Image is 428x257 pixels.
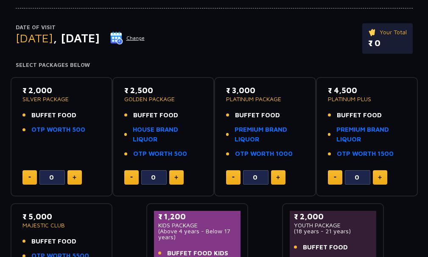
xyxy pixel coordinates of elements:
p: ₹ 0 [368,37,407,50]
span: , [DATE] [53,31,100,45]
img: minus [28,177,31,178]
img: ticket [368,28,377,37]
button: Change [110,31,145,45]
p: YOUTH PACKAGE [294,222,372,228]
p: Date of Visit [16,23,145,32]
p: PLATINUM PLUS [328,96,406,102]
img: minus [130,177,133,178]
p: SILVER PACKAGE [22,96,101,102]
p: PLATINUM PACKAGE [226,96,304,102]
a: PREMIUM BRAND LIQUOR [235,125,304,144]
p: KIDS PACKAGE [158,222,236,228]
p: GOLDEN PACKAGE [124,96,202,102]
p: ₹ 2,500 [124,85,202,96]
p: ₹ 1,200 [158,211,236,222]
a: PREMIUM BRAND LIQUOR [336,125,406,144]
img: plus [378,175,382,180]
p: MAJESTIC CLUB [22,222,101,228]
img: plus [276,175,280,180]
img: plus [174,175,178,180]
p: ₹ 4,500 [328,85,406,96]
a: HOUSE BRAND LIQUOR [133,125,202,144]
a: OTP WORTH 500 [31,125,85,135]
h4: Select Packages Below [16,62,413,69]
span: BUFFET FOOD [303,243,348,252]
p: Your Total [368,28,407,37]
p: (18 years - 21 years) [294,228,372,234]
img: minus [334,177,336,178]
a: OTP WORTH 1500 [337,149,394,159]
p: ₹ 5,000 [22,211,101,222]
span: BUFFET FOOD [31,111,76,120]
span: BUFFET FOOD [133,111,178,120]
img: plus [73,175,76,180]
span: BUFFET FOOD [235,111,280,120]
p: ₹ 2,000 [22,85,101,96]
span: BUFFET FOOD [337,111,382,120]
span: BUFFET FOOD [31,237,76,246]
span: [DATE] [16,31,53,45]
p: ₹ 2,000 [294,211,372,222]
a: OTP WORTH 1000 [235,149,293,159]
p: ₹ 3,000 [226,85,304,96]
img: minus [232,177,235,178]
p: (Above 4 years - Below 17 years) [158,228,236,240]
a: OTP WORTH 500 [133,149,187,159]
